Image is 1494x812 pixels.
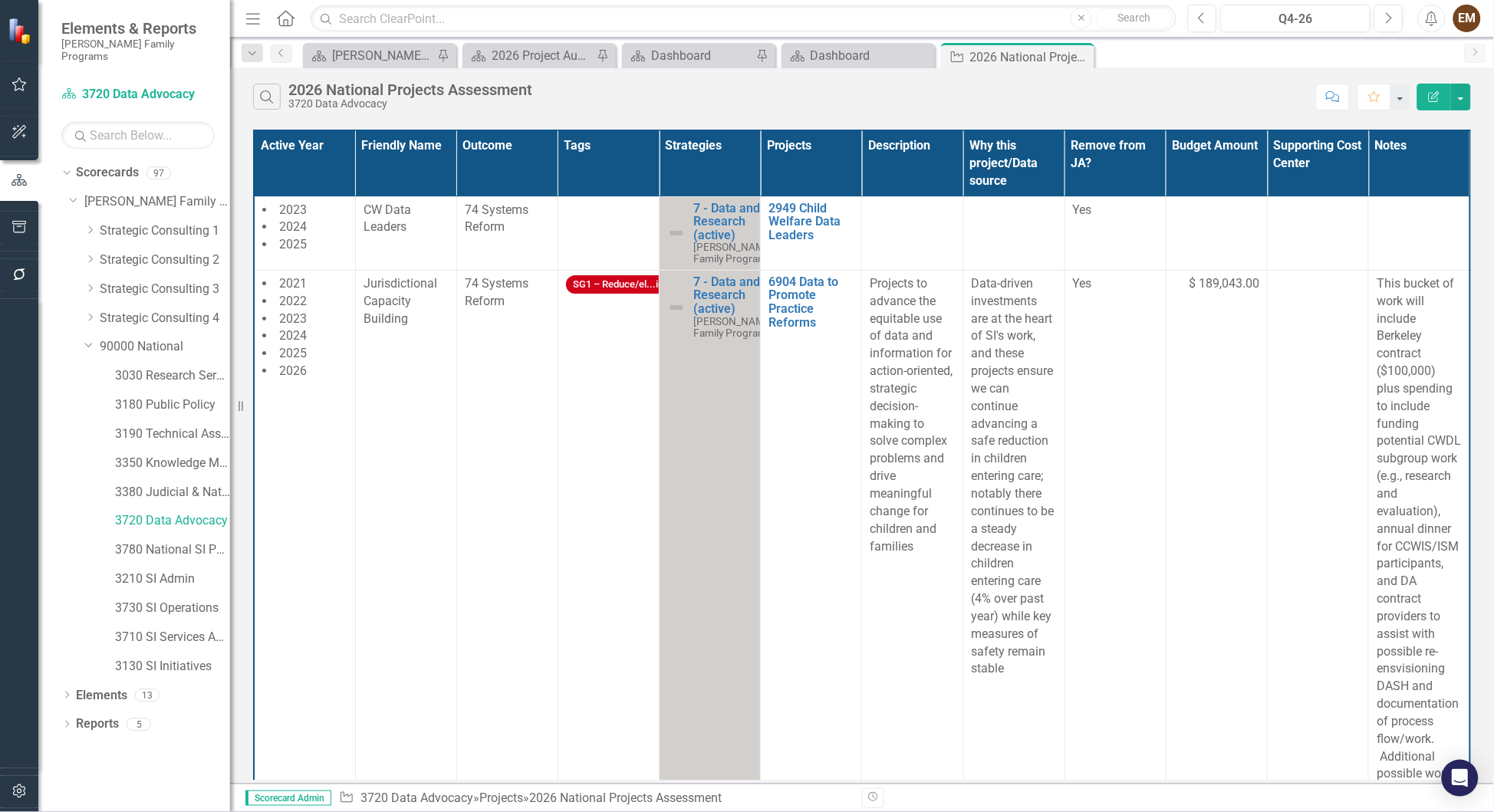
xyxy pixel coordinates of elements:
[279,363,307,378] span: 2026
[768,275,854,329] a: 6904 Data to Promote Practice Reforms
[1118,12,1151,24] span: Search
[660,196,761,270] td: Double-Click to Edit Right Click for Context Menu
[84,193,230,211] a: [PERSON_NAME] Family Programs
[115,396,230,414] a: 3180 Public Policy
[115,600,230,617] a: 3730 SI Operations
[76,164,139,182] a: Scorecards
[8,17,35,44] img: ClearPoint Strategy
[100,281,230,298] a: Strategic Consulting 3
[135,689,160,702] div: 13
[100,251,230,269] a: Strategic Consulting 2
[862,196,963,270] td: Double-Click to Edit
[529,791,722,805] div: 2026 National Projects Assessment
[279,346,307,360] span: 2025
[456,196,558,270] td: Double-Click to Edit
[245,791,331,806] span: Scorecard Admin
[288,81,532,98] div: 2026 National Projects Assessment
[76,687,127,705] a: Elements
[279,219,307,234] span: 2024
[115,367,230,385] a: 3030 Research Services
[1065,196,1166,270] td: Double-Click to Edit
[693,315,774,339] span: [PERSON_NAME] Family Programs
[1453,5,1481,32] button: EM
[339,790,851,807] div: » »
[115,484,230,501] a: 3380 Judicial & National Engage
[61,122,215,149] input: Search Below...
[811,46,931,65] div: Dashboard
[1268,196,1369,270] td: Double-Click to Edit
[115,658,230,676] a: 3130 SI Initiatives
[100,310,230,327] a: Strategic Consulting 4
[279,237,307,251] span: 2025
[768,202,854,242] a: 2949 Child Welfare Data Leaders
[465,202,528,235] span: 74 Systems Reform
[479,791,523,805] a: Projects
[76,715,119,733] a: Reports
[311,5,1176,32] input: Search ClearPoint...
[146,166,171,179] div: 97
[870,275,955,556] p: Projects to advance the equitable use of data and information for action-oriented, strategic deci...
[693,241,774,265] span: [PERSON_NAME] Family Programs
[1096,8,1173,29] button: Search
[254,196,355,270] td: Double-Click to Edit
[667,298,686,317] img: Not Defined
[115,455,230,472] a: 3350 Knowledge Management
[1073,202,1092,217] span: Yes
[279,294,307,308] span: 2022
[558,196,659,270] td: Double-Click to Edit
[279,311,307,326] span: 2023
[1226,10,1365,28] div: Q4-26
[693,275,774,316] a: 7 - Data and Research (active)
[1221,5,1371,32] button: Q4-26
[100,338,230,356] a: 90000 National
[115,426,230,443] a: 3190 Technical Assistance Unit
[127,718,151,731] div: 5
[332,46,433,65] div: [PERSON_NAME] Overview
[1073,276,1092,291] span: Yes
[288,98,532,110] div: 3720 Data Advocacy
[61,38,215,63] small: [PERSON_NAME] Family Programs
[115,570,230,588] a: 3210 SI Admin
[667,224,686,242] img: Not Defined
[1369,196,1470,270] td: Double-Click to Edit
[61,86,215,104] a: 3720 Data Advocacy
[364,276,437,326] span: Jurisdictional Capacity Building
[1442,760,1479,797] div: Open Intercom Messenger
[1166,196,1267,270] td: Double-Click to Edit
[355,196,456,270] td: Double-Click to Edit
[785,46,931,65] a: Dashboard
[115,629,230,646] a: 3710 SI Services Admin
[115,541,230,559] a: 3780 National SI Partnerships
[970,48,1091,67] div: 2026 National Projects Assessment
[972,275,1057,678] p: Data-driven investments are at the heart of SI's work, and these projects ensure we can continue ...
[100,222,230,240] a: Strategic Consulting 1
[61,19,215,38] span: Elements & Reports
[963,196,1065,270] td: Double-Click to Edit
[279,276,307,291] span: 2021
[115,512,230,530] a: 3720 Data Advocacy
[566,275,676,294] span: SG1 – Reduce/el...ion
[364,202,411,235] span: CW Data Leaders
[279,328,307,343] span: 2024
[466,46,593,65] a: 2026 Project Audit Dashboard
[279,202,307,217] span: 2023
[307,46,433,65] a: [PERSON_NAME] Overview
[1189,275,1259,293] span: $ 189,043.00
[360,791,473,805] a: 3720 Data Advocacy
[626,46,752,65] a: Dashboard
[651,46,752,65] div: Dashboard
[465,276,528,308] span: 74 Systems Reform
[761,196,862,270] td: Double-Click to Edit Right Click for Context Menu
[492,46,593,65] div: 2026 Project Audit Dashboard
[693,202,774,242] a: 7 - Data and Research (active)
